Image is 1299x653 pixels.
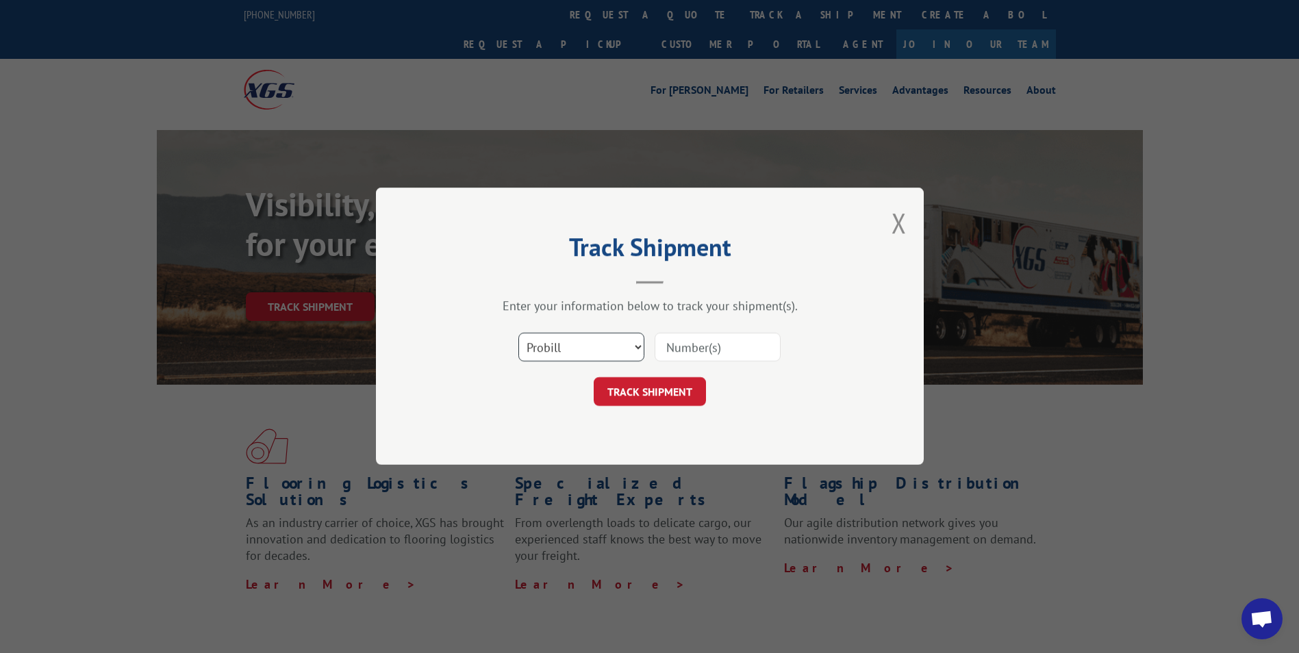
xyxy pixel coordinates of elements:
[444,238,855,264] h2: Track Shipment
[892,205,907,241] button: Close modal
[444,298,855,314] div: Enter your information below to track your shipment(s).
[655,333,781,362] input: Number(s)
[1241,598,1283,639] div: Open chat
[594,378,706,407] button: TRACK SHIPMENT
